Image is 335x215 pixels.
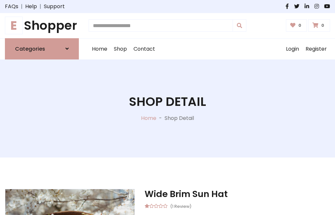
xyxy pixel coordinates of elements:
[44,3,65,10] a: Support
[297,23,303,28] span: 0
[320,23,326,28] span: 0
[156,114,165,122] p: -
[5,18,79,33] h1: Shopper
[129,94,206,109] h1: Shop Detail
[145,189,330,199] h3: Wide Brim Sun Hat
[165,114,194,122] p: Shop Detail
[286,19,307,32] a: 0
[89,39,111,59] a: Home
[130,39,158,59] a: Contact
[283,39,302,59] a: Login
[5,18,79,33] a: EShopper
[5,17,23,34] span: E
[170,202,191,210] small: (1 Review)
[37,3,44,10] span: |
[15,46,45,52] h6: Categories
[308,19,330,32] a: 0
[111,39,130,59] a: Shop
[18,3,25,10] span: |
[5,3,18,10] a: FAQs
[25,3,37,10] a: Help
[5,38,79,59] a: Categories
[302,39,330,59] a: Register
[141,114,156,122] a: Home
